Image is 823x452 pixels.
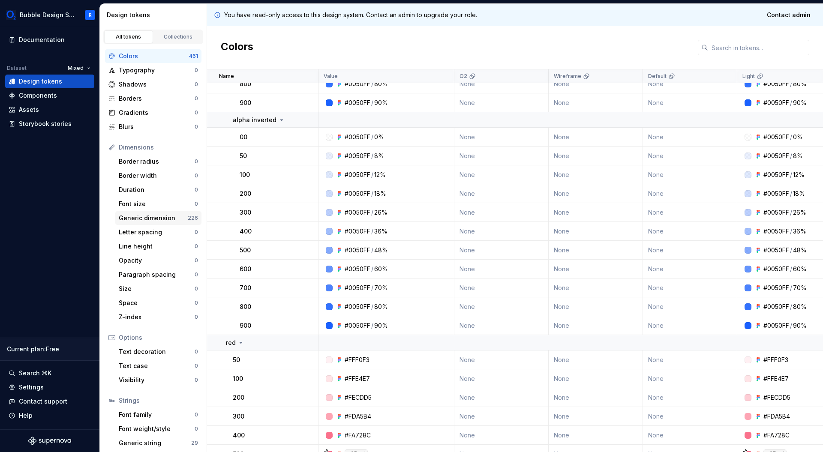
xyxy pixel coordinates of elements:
td: None [549,93,643,112]
div: 0 [195,271,198,278]
a: Assets [5,103,94,117]
div: / [790,80,792,88]
button: Mixed [64,62,94,74]
div: 0 [195,81,198,88]
button: Search ⌘K [5,366,94,380]
div: Bubble Design System [20,11,75,19]
a: Components [5,89,94,102]
div: Blurs [119,123,195,131]
td: None [549,316,643,335]
div: 0 [195,299,198,306]
a: Text case0 [115,359,201,373]
div: Design tokens [19,77,62,86]
div: Letter spacing [119,228,195,236]
div: #0050FF [763,302,789,311]
div: Visibility [119,376,195,384]
div: #FDA5B4 [345,412,371,421]
td: None [454,128,549,147]
div: #FDA5B4 [763,412,790,421]
p: You have read-only access to this design system. Contact an admin to upgrade your role. [224,11,477,19]
td: None [643,165,737,184]
p: 900 [240,99,251,107]
div: 60% [374,265,388,273]
a: Line height0 [115,239,201,253]
div: 0 [195,243,198,250]
a: Settings [5,380,94,394]
td: None [454,388,549,407]
td: None [549,407,643,426]
td: None [549,222,643,241]
div: 0% [374,133,384,141]
img: 1a847f6c-1245-4c66-adf2-ab3a177fc91e.png [6,10,16,20]
p: red [226,338,236,347]
div: Shadows [119,80,195,89]
div: 0 [195,285,198,292]
td: None [454,260,549,278]
td: None [643,278,737,297]
div: #0050FF [763,189,789,198]
div: / [790,208,792,217]
div: 90% [374,321,388,330]
div: Borders [119,94,195,103]
div: #0050FF [345,80,370,88]
a: Letter spacing0 [115,225,201,239]
div: #FFE4E7 [763,374,789,383]
td: None [549,388,643,407]
div: / [790,133,792,141]
td: None [643,93,737,112]
p: 100 [233,374,243,383]
td: None [549,369,643,388]
h2: Colors [221,40,253,55]
a: Storybook stories [5,117,94,131]
div: #0050FF [345,171,370,179]
p: 400 [233,431,245,440]
span: Contact admin [767,11,811,19]
a: Supernova Logo [28,437,71,445]
p: 200 [240,189,251,198]
a: Documentation [5,33,94,47]
div: 0 [195,229,198,236]
div: Z-index [119,313,195,321]
td: None [454,93,549,112]
td: None [454,184,549,203]
p: 100 [240,171,250,179]
div: / [371,227,373,236]
a: Design tokens [5,75,94,88]
div: Strings [119,396,198,405]
div: Size [119,284,195,293]
div: / [371,246,373,254]
p: Name [219,73,234,80]
div: 8% [374,152,384,160]
div: Generic string [119,439,191,447]
div: / [371,321,373,330]
td: None [643,184,737,203]
p: 800 [240,302,251,311]
div: Generic dimension [119,214,188,222]
div: #0050FF [763,80,789,88]
div: All tokens [107,33,150,40]
div: Storybook stories [19,120,72,128]
div: Colors [119,52,189,60]
p: Light [742,73,755,80]
td: None [454,203,549,222]
div: Documentation [19,36,65,44]
div: #0050FF [763,321,789,330]
div: Space [119,299,195,307]
div: 0 [195,109,198,116]
div: #0050FF [345,227,370,236]
div: 70% [374,284,388,292]
div: 12% [374,171,386,179]
button: Contact support [5,395,94,408]
p: 00 [240,133,247,141]
div: Contact support [19,397,67,406]
a: Blurs0 [105,120,201,134]
div: #0050FF [763,133,789,141]
div: #FECDD5 [345,393,372,402]
div: #0050FF [345,321,370,330]
div: Search ⌘K [19,369,51,377]
div: 0 [195,411,198,418]
div: / [790,171,792,179]
td: None [643,203,737,222]
div: #0050FF [763,246,789,254]
td: None [549,260,643,278]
